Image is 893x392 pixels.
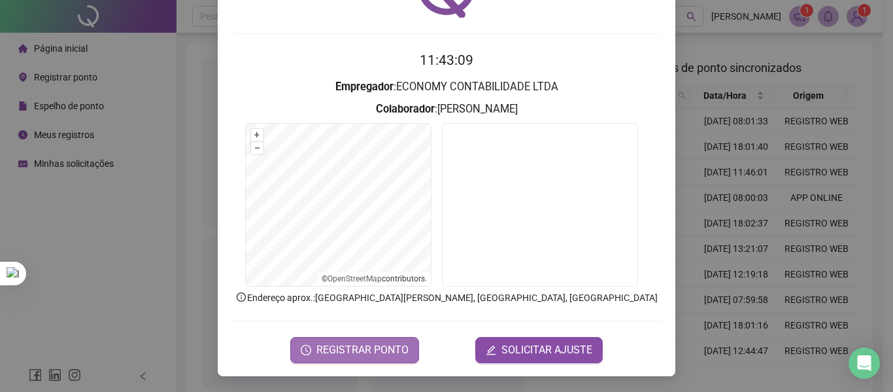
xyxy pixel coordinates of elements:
button: editSOLICITAR AJUSTE [475,337,603,363]
a: OpenStreetMap [328,274,382,283]
button: – [251,142,263,154]
time: 11:43:09 [420,52,473,68]
span: edit [486,345,496,355]
h3: : [PERSON_NAME] [233,101,660,118]
span: clock-circle [301,345,311,355]
strong: Colaborador [376,103,435,115]
h3: : ECONOMY CONTABILIDADE LTDA [233,79,660,96]
button: REGISTRAR PONTO [290,337,419,363]
div: Open Intercom Messenger [849,347,880,379]
li: © contributors. [322,274,427,283]
p: Endereço aprox. : [GEOGRAPHIC_DATA][PERSON_NAME], [GEOGRAPHIC_DATA], [GEOGRAPHIC_DATA] [233,291,660,305]
span: REGISTRAR PONTO [316,342,409,358]
span: SOLICITAR AJUSTE [501,342,592,358]
span: info-circle [235,291,247,303]
button: + [251,129,263,141]
strong: Empregador [335,80,394,93]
